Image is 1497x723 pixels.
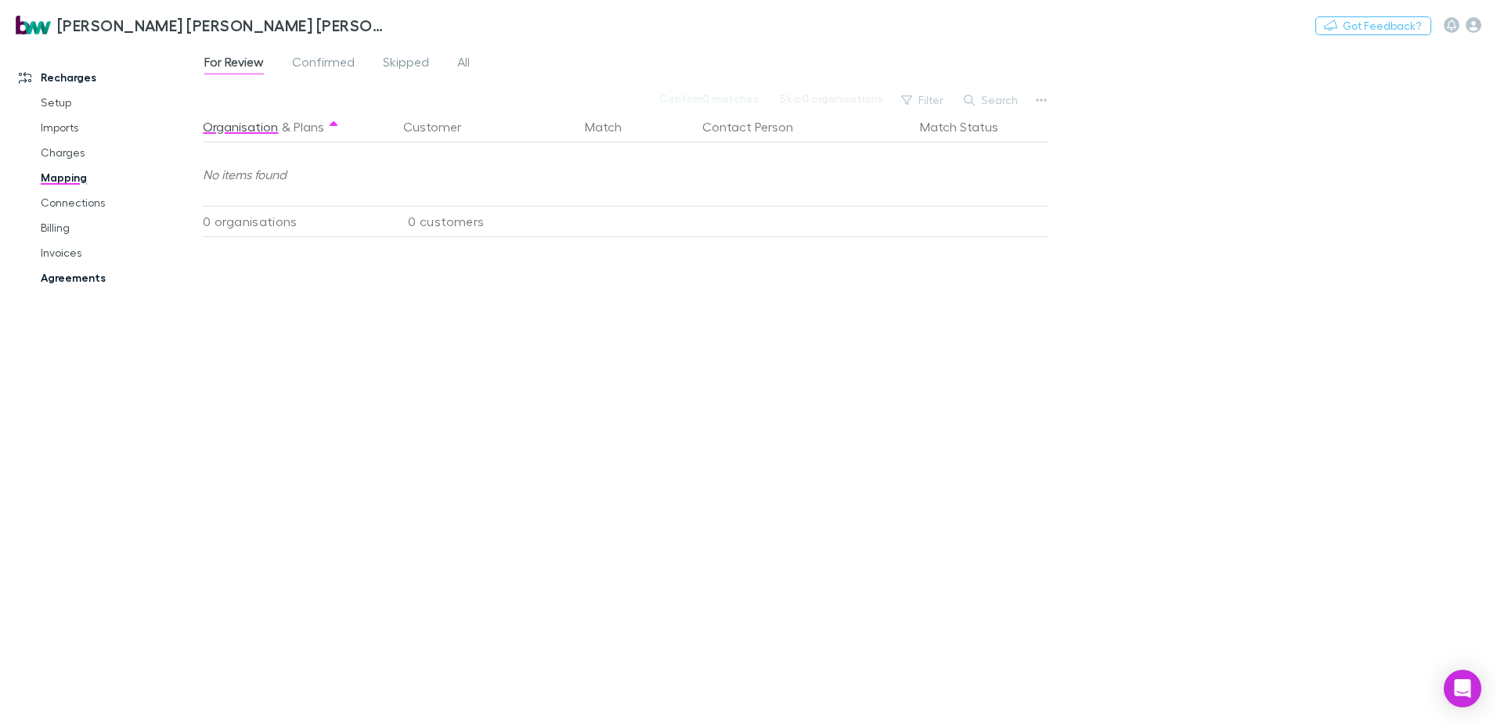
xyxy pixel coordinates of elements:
a: Invoices [25,240,211,265]
span: All [457,54,470,74]
button: Organisation [203,111,278,142]
a: Agreements [25,265,211,290]
div: & [203,111,384,142]
a: Billing [25,215,211,240]
button: Search [956,91,1027,110]
button: Customer [403,111,480,142]
div: 0 organisations [203,206,391,237]
button: Skip0 organisations [769,89,893,108]
div: Open Intercom Messenger [1444,670,1481,707]
div: No items found [203,143,1040,206]
button: Match Status [920,111,1017,142]
span: Confirmed [292,54,355,74]
button: Contact Person [702,111,812,142]
span: For Review [204,54,264,74]
button: Got Feedback? [1315,16,1431,35]
a: Mapping [25,165,211,190]
h3: [PERSON_NAME] [PERSON_NAME] [PERSON_NAME] Partners [57,16,388,34]
div: 0 customers [391,206,579,237]
a: Charges [25,140,211,165]
a: [PERSON_NAME] [PERSON_NAME] [PERSON_NAME] Partners [6,6,398,44]
a: Connections [25,190,211,215]
button: Match [585,111,640,142]
button: Plans [294,111,324,142]
button: Filter [893,91,953,110]
a: Recharges [3,65,211,90]
button: Confirm0 matches [649,89,769,108]
a: Setup [25,90,211,115]
a: Imports [25,115,211,140]
img: Brewster Walsh Waters Partners's Logo [16,16,51,34]
span: Skipped [383,54,429,74]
